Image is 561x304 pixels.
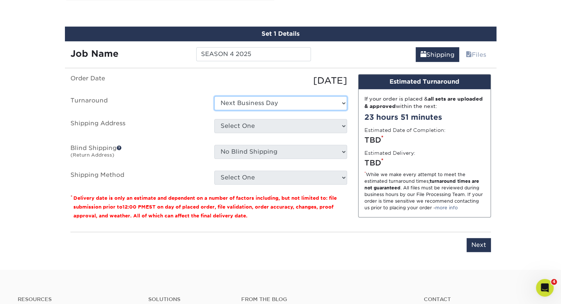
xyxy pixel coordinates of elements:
[18,296,137,303] h4: Resources
[536,279,554,297] iframe: Intercom live chat
[364,126,446,134] label: Estimated Date of Completion:
[364,149,415,157] label: Estimated Delivery:
[364,112,485,123] div: 23 hours 51 minutes
[65,27,496,41] div: Set 1 Details
[364,95,485,110] div: If your order is placed & within the next:
[416,47,459,62] a: Shipping
[209,74,353,87] div: [DATE]
[70,48,118,59] strong: Job Name
[466,51,472,58] span: files
[73,195,337,219] small: Delivery date is only an estimate and dependent on a number of factors including, but not limited...
[551,279,557,285] span: 4
[364,157,485,168] div: TBD
[467,238,491,252] input: Next
[359,74,491,89] div: Estimated Turnaround
[364,171,485,211] div: While we make every attempt to meet the estimated turnaround times; . All files must be reviewed ...
[148,296,231,303] h4: Solutions
[196,47,311,61] input: Enter a job name
[122,204,146,210] span: 12:00 PM
[420,51,426,58] span: shipping
[241,296,404,303] h4: From the Blog
[461,47,491,62] a: Files
[65,96,209,110] label: Turnaround
[364,134,485,146] div: TBD
[364,178,479,191] strong: turnaround times are not guaranteed
[424,296,543,303] a: Contact
[65,145,209,162] label: Blind Shipping
[65,74,209,87] label: Order Date
[70,152,114,158] small: (Return Address)
[65,171,209,185] label: Shipping Method
[65,119,209,136] label: Shipping Address
[435,205,458,210] a: more info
